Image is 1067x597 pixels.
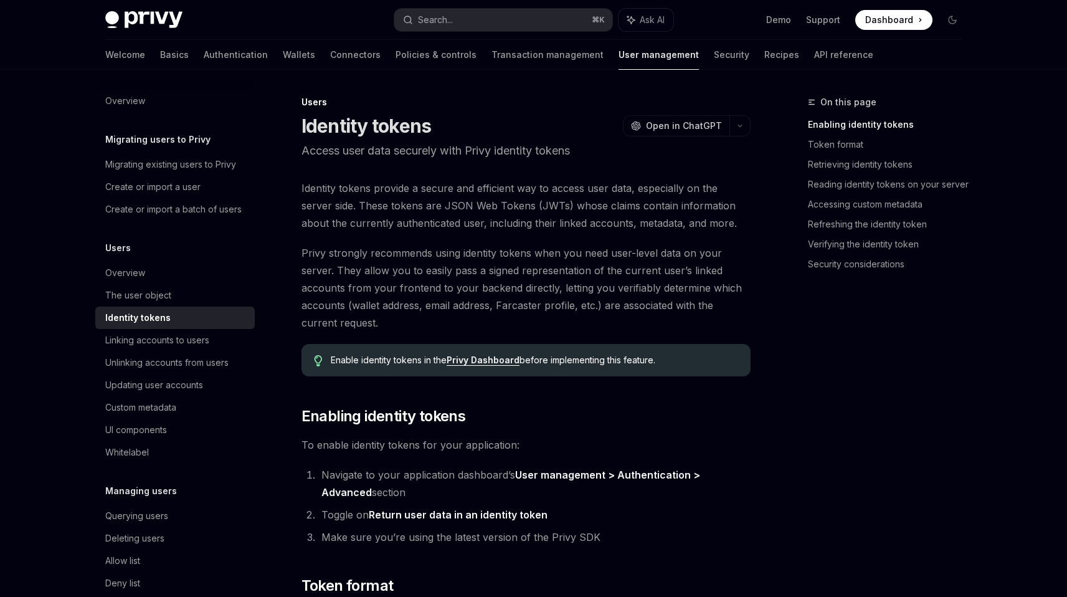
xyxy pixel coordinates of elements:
[95,505,255,527] a: Querying users
[592,15,605,25] span: ⌘ K
[95,307,255,329] a: Identity tokens
[95,284,255,307] a: The user object
[95,550,255,572] a: Allow list
[105,423,167,437] div: UI components
[95,198,255,221] a: Create or import a batch of users
[646,120,722,132] span: Open in ChatGPT
[619,40,699,70] a: User management
[714,40,749,70] a: Security
[95,374,255,396] a: Updating user accounts
[95,262,255,284] a: Overview
[855,10,932,30] a: Dashboard
[105,484,177,499] h5: Managing users
[105,241,131,256] h5: Users
[105,157,236,172] div: Migrating existing users to Privy
[396,40,477,70] a: Policies & controls
[105,265,145,280] div: Overview
[105,11,183,29] img: dark logo
[95,419,255,441] a: UI components
[619,9,673,31] button: Ask AI
[204,40,268,70] a: Authentication
[808,135,972,155] a: Token format
[301,115,432,137] h1: Identity tokens
[283,40,315,70] a: Wallets
[95,396,255,419] a: Custom metadata
[330,40,381,70] a: Connectors
[447,355,519,366] a: Privy Dashboard
[301,576,394,596] span: Token format
[318,528,751,546] li: Make sure you’re using the latest version of the Privy SDK
[160,40,189,70] a: Basics
[808,194,972,214] a: Accessing custom metadata
[640,14,665,26] span: Ask AI
[491,40,604,70] a: Transaction management
[105,132,211,147] h5: Migrating users to Privy
[105,355,229,370] div: Unlinking accounts from users
[369,509,548,521] strong: Return user data in an identity token
[105,378,203,393] div: Updating user accounts
[95,351,255,374] a: Unlinking accounts from users
[331,354,737,366] span: Enable identity tokens in the before implementing this feature.
[301,244,751,332] span: Privy strongly recommends using identity tokens when you need user-level data on your server. The...
[105,400,176,415] div: Custom metadata
[623,115,729,136] button: Open in ChatGPT
[95,176,255,198] a: Create or import a user
[95,572,255,595] a: Deny list
[808,155,972,174] a: Retrieving identity tokens
[105,179,201,194] div: Create or import a user
[764,40,799,70] a: Recipes
[95,329,255,351] a: Linking accounts to users
[418,12,453,27] div: Search...
[105,310,171,325] div: Identity tokens
[314,355,323,366] svg: Tip
[105,40,145,70] a: Welcome
[105,531,164,546] div: Deleting users
[105,202,242,217] div: Create or import a batch of users
[105,445,149,460] div: Whitelabel
[301,406,466,426] span: Enabling identity tokens
[301,142,751,160] p: Access user data securely with Privy identity tokens
[301,96,751,108] div: Users
[105,333,209,348] div: Linking accounts to users
[808,254,972,274] a: Security considerations
[766,14,791,26] a: Demo
[318,466,751,501] li: Navigate to your application dashboard’s section
[808,174,972,194] a: Reading identity tokens on your server
[301,179,751,232] span: Identity tokens provide a secure and efficient way to access user data, especially on the server ...
[105,509,168,523] div: Querying users
[808,234,972,254] a: Verifying the identity token
[865,14,913,26] span: Dashboard
[95,153,255,176] a: Migrating existing users to Privy
[808,214,972,234] a: Refreshing the identity token
[95,527,255,550] a: Deleting users
[942,10,962,30] button: Toggle dark mode
[318,506,751,523] li: Toggle on
[95,90,255,112] a: Overview
[105,288,171,303] div: The user object
[394,9,612,31] button: Search...⌘K
[808,115,972,135] a: Enabling identity tokens
[95,441,255,464] a: Whitelabel
[301,436,751,454] span: To enable identity tokens for your application:
[806,14,840,26] a: Support
[814,40,873,70] a: API reference
[105,553,140,568] div: Allow list
[820,95,876,110] span: On this page
[105,93,145,108] div: Overview
[105,576,140,591] div: Deny list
